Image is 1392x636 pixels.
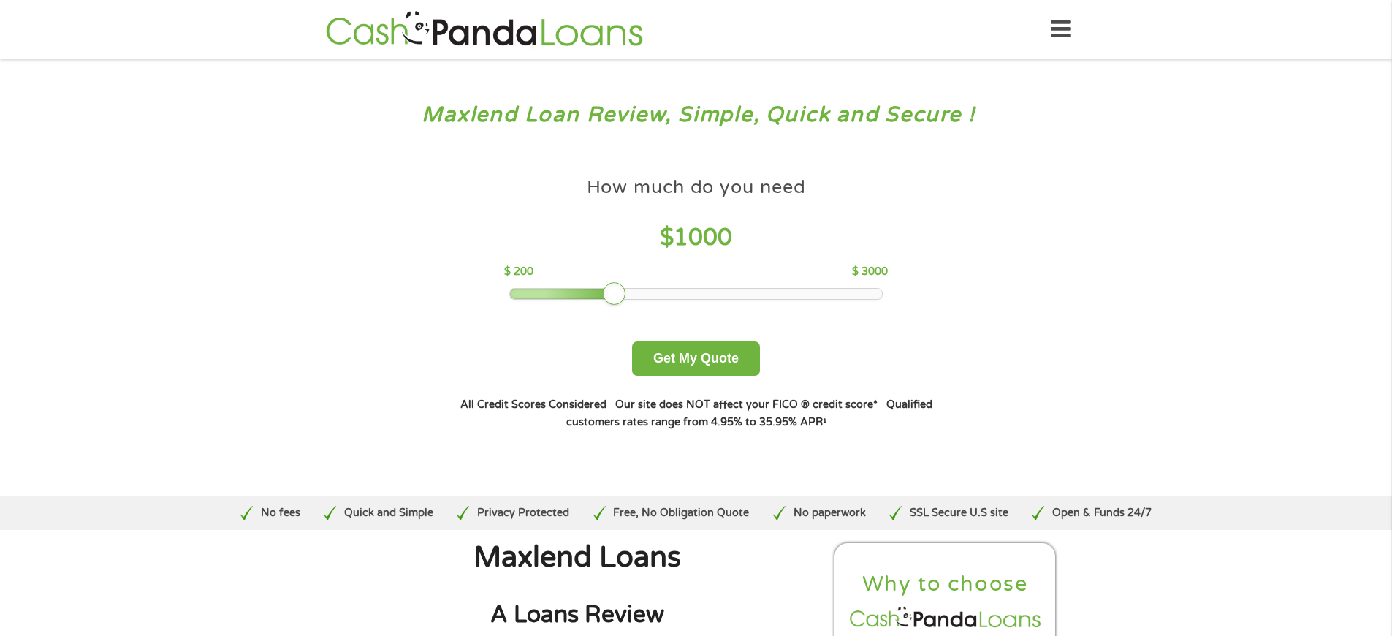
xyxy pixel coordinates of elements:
h3: Maxlend Loan Review, Simple, Quick and Secure ! [42,102,1350,129]
strong: Qualified customers rates range from 4.95% to 35.95% APR¹ [566,398,932,428]
p: Privacy Protected [477,505,569,521]
button: Get My Quote [632,341,760,376]
p: Quick and Simple [344,505,433,521]
strong: Our site does NOT affect your FICO ® credit score* [615,398,878,411]
p: No fees [261,505,300,521]
p: $ 200 [504,264,533,280]
span: 1000 [674,224,732,251]
p: Free, No Obligation Quote [613,505,749,521]
p: Open & Funds 24/7 [1052,505,1152,521]
strong: All Credit Scores Considered [460,398,606,411]
p: SSL Secure U.S site [910,505,1008,521]
h4: How much do you need [587,175,806,200]
span: Maxlend Loans [473,540,681,575]
h2: A Loans Review [335,600,820,630]
p: $ 3000 [852,264,888,280]
h2: Why to choose [847,571,1044,598]
h4: $ [504,223,888,253]
p: No paperwork [794,505,866,521]
img: GetLoanNow Logo [322,9,647,50]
